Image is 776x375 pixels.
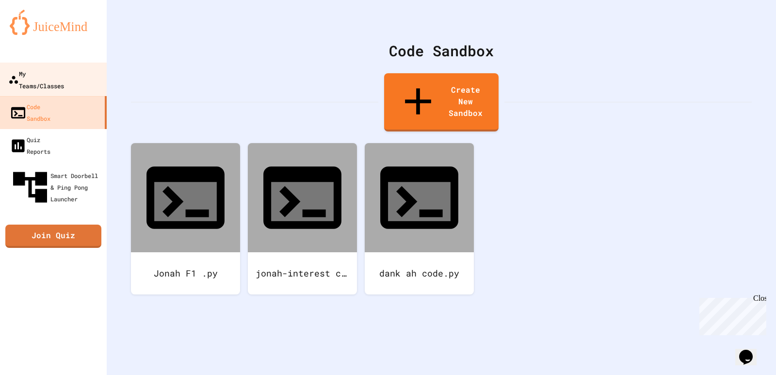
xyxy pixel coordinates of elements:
div: dank ah code.py [365,252,474,294]
a: jonah-interest calculator [248,143,357,294]
div: Smart Doorbell & Ping Pong Launcher [10,167,103,208]
a: Jonah F1 .py [131,143,240,294]
iframe: chat widget [695,294,766,335]
div: Code Sandbox [131,40,752,62]
a: Join Quiz [5,225,101,248]
div: Jonah F1 .py [131,252,240,294]
div: jonah-interest calculator [248,252,357,294]
img: logo-orange.svg [10,10,97,35]
div: My Teams/Classes [8,67,64,91]
div: Quiz Reports [10,134,50,157]
a: Create New Sandbox [384,73,499,131]
div: Chat with us now!Close [4,4,67,62]
a: dank ah code.py [365,143,474,294]
iframe: chat widget [735,336,766,365]
div: Code Sandbox [10,101,50,124]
